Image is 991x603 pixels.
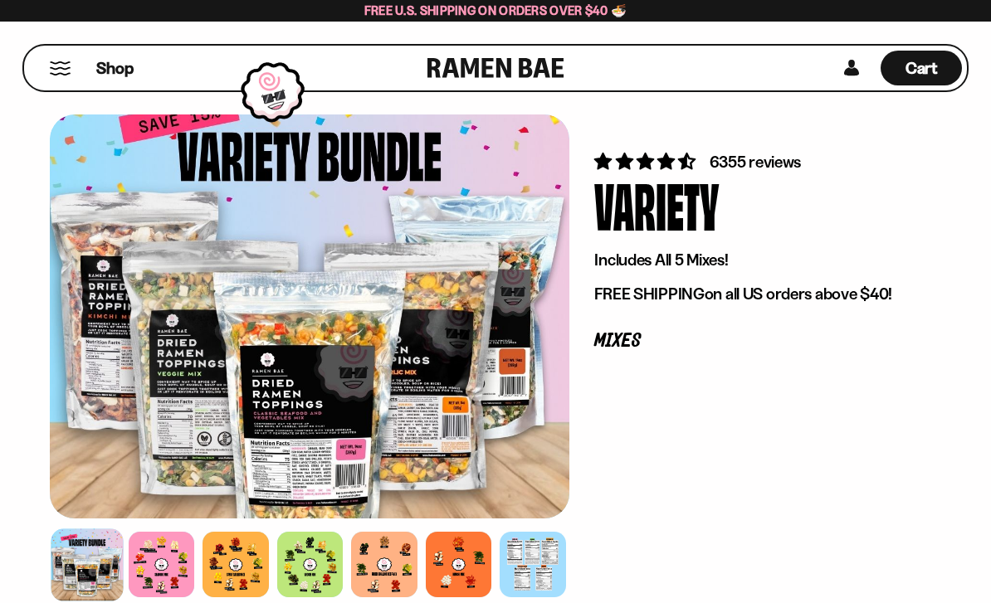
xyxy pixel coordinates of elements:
a: Shop [96,51,134,85]
span: 4.63 stars [594,151,698,172]
a: Cart [881,46,962,90]
span: Shop [96,57,134,80]
button: Mobile Menu Trigger [49,61,71,75]
p: on all US orders above $40! [594,284,916,304]
strong: FREE SHIPPING [594,284,704,304]
span: Cart [906,58,938,78]
span: 6355 reviews [710,152,802,172]
p: Mixes [594,333,916,349]
div: Variety [594,173,719,236]
span: Free U.S. Shipping on Orders over $40 🍜 [364,2,627,18]
p: Includes All 5 Mixes! [594,250,916,270]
